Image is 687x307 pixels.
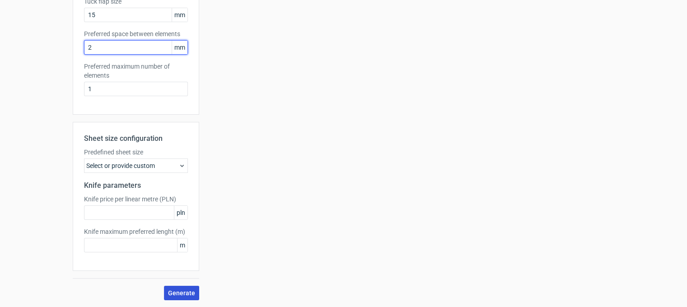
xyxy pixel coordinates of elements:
[84,180,188,191] h2: Knife parameters
[84,62,188,80] label: Preferred maximum number of elements
[84,148,188,157] label: Predefined sheet size
[84,133,188,144] h2: Sheet size configuration
[164,286,199,300] button: Generate
[84,29,188,38] label: Preferred space between elements
[174,206,187,219] span: pln
[84,227,188,236] label: Knife maximum preferred lenght (m)
[172,41,187,54] span: mm
[84,195,188,204] label: Knife price per linear metre (PLN)
[168,290,195,296] span: Generate
[84,158,188,173] div: Select or provide custom
[172,8,187,22] span: mm
[177,238,187,252] span: m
